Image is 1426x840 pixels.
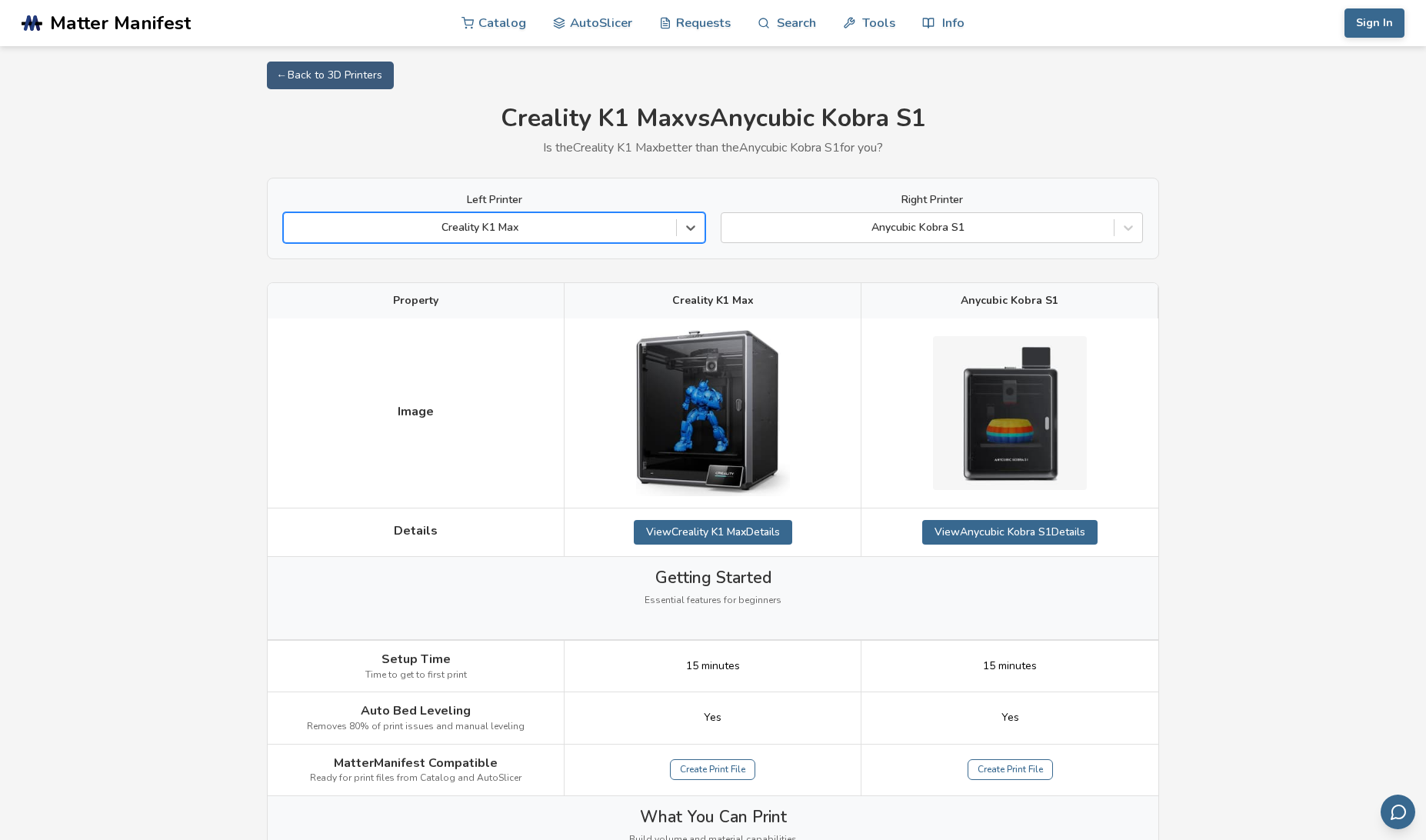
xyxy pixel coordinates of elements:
span: Yes [1001,712,1019,724]
a: Create Print File [670,759,755,781]
span: Auto Bed Leveling [361,704,471,718]
button: Sign In [1344,8,1404,38]
span: Yes [704,712,721,724]
a: ← Back to 3D Printers [267,62,394,89]
h1: Creality K1 Max vs Anycubic Kobra S1 [267,105,1159,133]
a: ViewCreality K1 MaxDetails [634,520,792,545]
span: Details [394,524,438,538]
span: Creality K1 Max [672,295,754,307]
span: What You Can Print [640,808,787,826]
span: Time to get to first print [365,670,467,681]
span: 15 minutes [686,660,740,672]
img: Creality K1 Max [636,330,790,496]
img: Anycubic Kobra S1 [933,336,1087,490]
span: Essential features for beginners [645,595,781,606]
button: Send feedback via email [1381,795,1415,829]
span: Property [393,295,438,307]
span: MatterManifest Compatible [334,756,498,770]
span: Matter Manifest [50,12,191,34]
span: 15 minutes [983,660,1037,672]
a: Create Print File [968,759,1053,781]
span: Removes 80% of print issues and manual leveling [307,722,525,732]
input: Anycubic Kobra S1 [729,222,732,234]
span: Getting Started [655,568,771,587]
p: Is the Creality K1 Max better than the Anycubic Kobra S1 for you? [267,141,1159,155]
span: Image [398,405,434,418]
span: Setup Time [381,652,451,666]
span: Ready for print files from Catalog and AutoSlicer [310,773,521,784]
span: Anycubic Kobra S1 [961,295,1058,307]
a: ViewAnycubic Kobra S1Details [922,520,1098,545]
label: Right Printer [721,194,1143,206]
label: Left Printer [283,194,705,206]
